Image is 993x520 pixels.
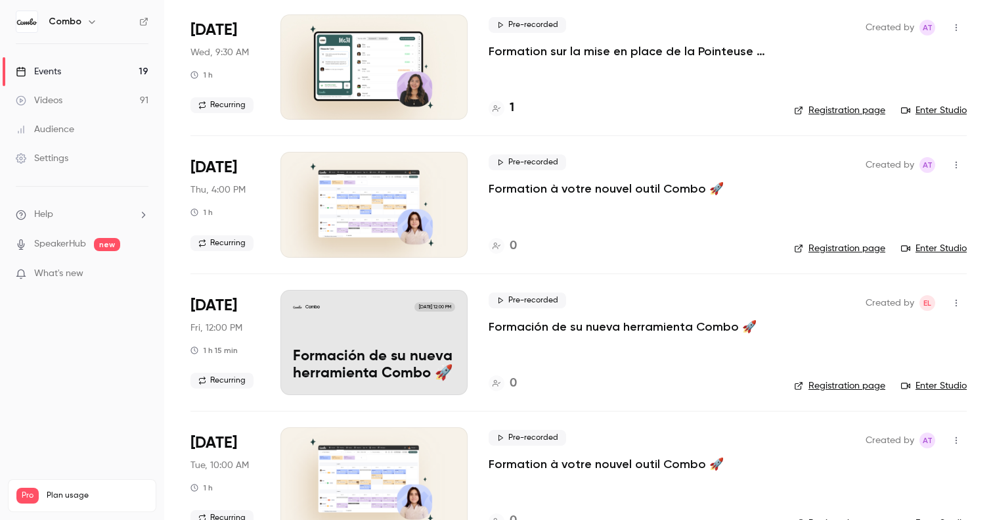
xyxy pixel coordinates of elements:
[866,20,914,35] span: Created by
[489,375,517,392] a: 0
[866,295,914,311] span: Created by
[49,15,81,28] h6: Combo
[866,157,914,173] span: Created by
[34,208,53,222] span: Help
[510,375,517,392] h4: 0
[919,157,935,173] span: Amandine Test
[901,242,967,255] a: Enter Studio
[16,11,37,32] img: Combo
[489,430,566,446] span: Pre-recorded
[923,433,933,448] span: AT
[190,235,254,251] span: Recurring
[16,94,62,107] div: Videos
[16,123,74,136] div: Audience
[489,43,773,59] a: Formation sur la mise en place de la Pointeuse Combo 🚦
[190,46,249,59] span: Wed, 9:30 AM
[919,20,935,35] span: Amandine Test
[16,152,68,165] div: Settings
[190,433,237,454] span: [DATE]
[190,70,213,80] div: 1 h
[866,433,914,448] span: Created by
[489,456,724,472] a: Formation à votre nouvel outil Combo 🚀
[923,20,933,35] span: AT
[489,154,566,170] span: Pre-recorded
[919,295,935,311] span: Emeline Leyre
[190,183,246,197] span: Thu, 4:00 PM
[794,242,885,255] a: Registration page
[489,319,757,335] a: Formación de su nueva herramienta Combo 🚀
[489,237,517,255] a: 0
[794,379,885,392] a: Registration page
[190,373,254,389] span: Recurring
[190,483,213,493] div: 1 h
[190,152,259,257] div: Oct 16 Thu, 4:00 PM (Europe/Paris)
[293,348,455,383] p: Formación de su nueva herramienta Combo 🚀
[190,290,259,395] div: Oct 17 Fri, 12:00 PM (Europe/Paris)
[923,157,933,173] span: AT
[16,488,39,504] span: Pro
[190,207,213,218] div: 1 h
[34,237,86,251] a: SpeakerHub
[47,490,148,501] span: Plan usage
[489,99,514,117] a: 1
[190,157,237,178] span: [DATE]
[190,20,237,41] span: [DATE]
[190,97,254,113] span: Recurring
[919,433,935,448] span: Amandine Test
[34,267,83,281] span: What's new
[901,379,967,392] a: Enter Studio
[489,293,566,308] span: Pre-recorded
[510,99,514,117] h4: 1
[280,290,468,395] a: Formación de su nueva herramienta Combo 🚀Combo[DATE] 12:00 PMFormación de su nueva herramienta Co...
[923,295,931,311] span: EL
[489,17,566,33] span: Pre-recorded
[190,14,259,120] div: Oct 15 Wed, 9:30 AM (Europe/Paris)
[305,304,320,310] p: Combo
[510,237,517,255] h4: 0
[293,302,302,312] img: Formación de su nueva herramienta Combo 🚀
[190,295,237,316] span: [DATE]
[489,181,724,197] a: Formation à votre nouvel outil Combo 🚀
[16,65,61,78] div: Events
[901,104,967,117] a: Enter Studio
[190,321,242,335] span: Fri, 12:00 PM
[16,208,148,222] li: help-dropdown-opener
[190,345,238,356] div: 1 h 15 min
[794,104,885,117] a: Registration page
[414,302,454,312] span: [DATE] 12:00 PM
[190,459,249,472] span: Tue, 10:00 AM
[94,238,120,251] span: new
